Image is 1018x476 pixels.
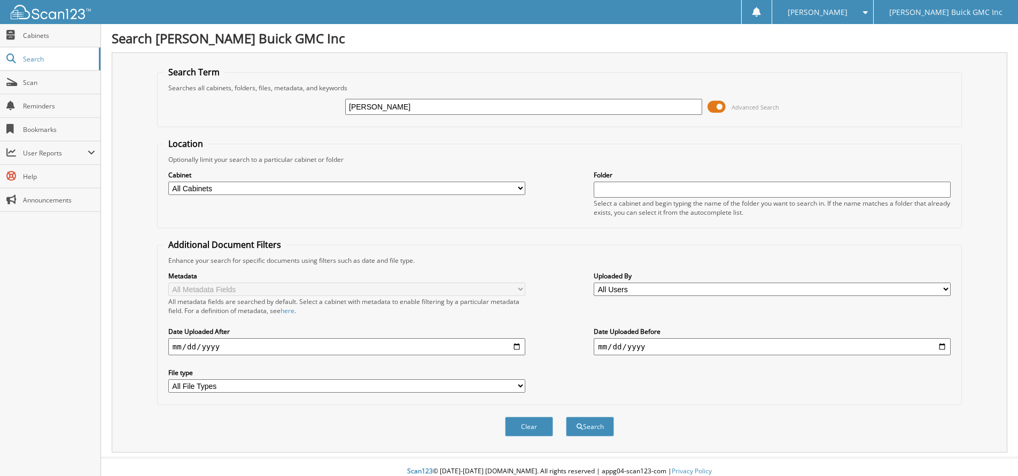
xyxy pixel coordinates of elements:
span: Cabinets [23,31,95,40]
span: Search [23,54,94,64]
label: Uploaded By [594,271,951,280]
input: end [594,338,951,355]
span: Scan [23,78,95,87]
span: User Reports [23,149,88,158]
span: Reminders [23,102,95,111]
iframe: Chat Widget [965,425,1018,476]
h1: Search [PERSON_NAME] Buick GMC Inc [112,29,1007,47]
legend: Additional Document Filters [163,239,286,251]
a: Privacy Policy [672,466,712,475]
div: Select a cabinet and begin typing the name of the folder you want to search in. If the name match... [594,199,951,217]
span: Help [23,172,95,181]
label: Cabinet [168,170,525,180]
span: Advanced Search [732,103,779,111]
label: Metadata [168,271,525,280]
button: Search [566,417,614,436]
span: [PERSON_NAME] [788,9,848,15]
span: Scan123 [407,466,433,475]
span: [PERSON_NAME] Buick GMC Inc [889,9,1003,15]
div: Enhance your search for specific documents using filters such as date and file type. [163,256,956,265]
label: Date Uploaded Before [594,327,951,336]
div: Searches all cabinets, folders, files, metadata, and keywords [163,83,956,92]
div: All metadata fields are searched by default. Select a cabinet with metadata to enable filtering b... [168,297,525,315]
div: Optionally limit your search to a particular cabinet or folder [163,155,956,164]
a: here [281,306,294,315]
legend: Search Term [163,66,225,78]
button: Clear [505,417,553,436]
img: scan123-logo-white.svg [11,5,91,19]
legend: Location [163,138,208,150]
span: Announcements [23,196,95,205]
input: start [168,338,525,355]
label: Folder [594,170,951,180]
label: Date Uploaded After [168,327,525,336]
label: File type [168,368,525,377]
span: Bookmarks [23,125,95,134]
